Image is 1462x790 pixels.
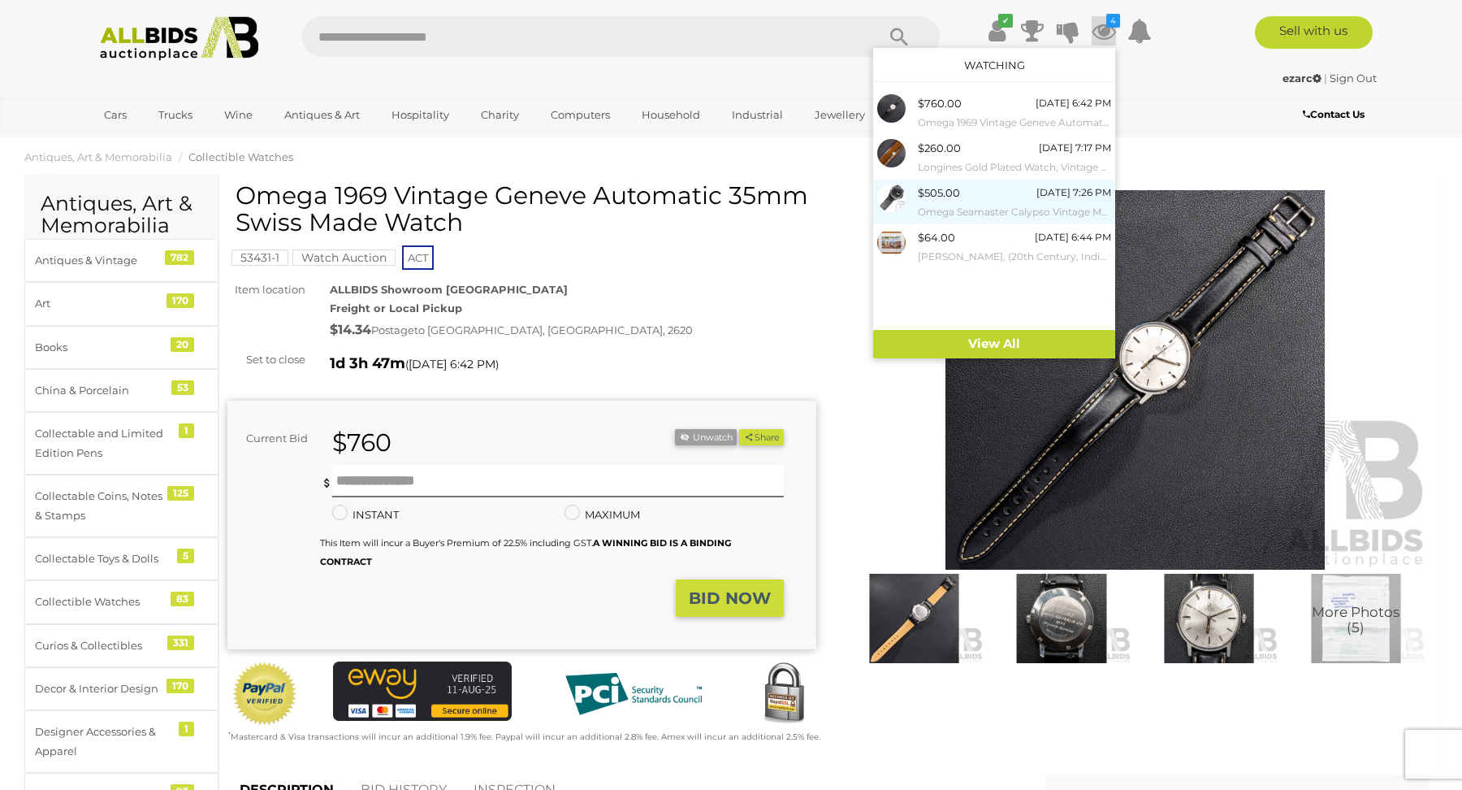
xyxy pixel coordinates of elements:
[1282,72,1324,85] a: ezarc
[24,667,218,710] a: Decor & Interior Design 170
[93,102,137,128] a: Cars
[167,636,194,650] div: 331
[873,180,1115,224] a: $505.00 [DATE] 7:26 PM Omega Seamaster Calypso Vintage Mens Watch, WR 120 MET
[188,150,293,163] a: Collectible Watches
[148,102,203,128] a: Trucks
[1036,184,1111,202] div: [DATE] 7:26 PM
[540,102,621,128] a: Computers
[964,59,1025,72] a: Watching
[1330,72,1377,85] a: Sign Out
[330,302,462,315] strong: Freight or Local Pickup
[676,579,784,618] button: BID NOW
[984,16,1009,46] a: ✔
[873,330,1115,358] a: View All
[675,429,737,446] button: Unwatch
[24,412,218,475] a: Collectable and Limited Edition Pens 1
[992,574,1131,663] img: Omega 1969 Vintage Geneve Automatic 35mm Swiss Made Watch
[918,186,960,199] span: $505.00
[24,624,218,667] a: Curios & Collectibles 331
[292,251,396,264] a: Watch Auction
[918,203,1111,221] small: Omega Seamaster Calypso Vintage Mens Watch, WR 120 MET
[179,423,194,438] div: 1
[873,224,1115,269] a: $64.00 [DATE] 6:44 PM [PERSON_NAME], (20th Century, Indigenous-Australian, [DATE]-[DATE]), Mt. So...
[877,184,906,212] img: 53551-1a.jpg
[231,250,288,266] mark: 53431-1
[381,102,460,128] a: Hospitality
[177,549,194,563] div: 5
[1140,574,1278,663] img: Omega 1969 Vintage Geneve Automatic 35mm Swiss Made Watch
[877,139,906,167] img: 53618-1a.jpg
[859,16,940,57] button: Search
[215,280,318,299] div: Item location
[675,429,737,446] li: Unwatch this item
[1282,72,1321,85] strong: ezarc
[564,506,640,524] label: MAXIMUM
[918,231,955,244] span: $64.00
[91,16,267,61] img: Allbids.com.au
[330,322,371,337] strong: $14.34
[24,369,218,412] a: China & Porcelain 53
[1287,574,1425,663] img: Omega 1969 Vintage Geneve Automatic 35mm Swiss Made Watch
[1303,108,1365,120] b: Contact Us
[330,283,568,296] strong: ALLBIDS Showroom [GEOGRAPHIC_DATA]
[918,97,962,110] span: $760.00
[414,323,693,336] span: to [GEOGRAPHIC_DATA], [GEOGRAPHIC_DATA], 2620
[24,282,218,325] a: Art 170
[215,350,318,369] div: Set to close
[24,150,172,163] span: Antiques, Art & Memorabilia
[918,158,1111,176] small: Longines Gold Plated Watch, Vintage C.[DATE]'s, Swiss Made - with Original Presentation Case
[236,182,812,236] h1: Omega 1969 Vintage Geneve Automatic 35mm Swiss Made Watch
[24,326,218,369] a: Books 20
[631,102,711,128] a: Household
[41,193,202,237] h2: Antiques, Art & Memorabilia
[167,679,194,693] div: 170
[1303,106,1369,124] a: Contact Us
[231,662,298,727] img: Official PayPal Seal
[1036,94,1111,112] div: [DATE] 6:42 PM
[227,429,320,448] div: Current Bid
[214,102,263,128] a: Wine
[167,486,194,501] div: 125
[330,319,816,342] div: Postage
[552,662,715,727] img: PCI DSS compliant
[1106,14,1120,28] i: 4
[171,592,194,606] div: 83
[877,94,906,123] img: 53431-1a.jpg
[918,114,1111,132] small: Omega 1969 Vintage Geneve Automatic 35mm Swiss Made Watch
[1255,16,1373,49] a: Sell with us
[35,679,169,698] div: Decor & Interior Design
[320,537,731,567] small: This Item will incur a Buyer's Premium of 22.5% including GST.
[35,487,169,525] div: Collectable Coins, Notes & Stamps
[332,428,391,458] strong: $760
[998,14,1013,28] i: ✔
[1035,228,1111,246] div: [DATE] 6:44 PM
[845,574,984,663] img: Omega 1969 Vintage Geneve Automatic 35mm Swiss Made Watch
[231,251,288,264] a: 53431-1
[721,102,794,128] a: Industrial
[739,429,784,446] button: Share
[35,723,169,761] div: Designer Accessories & Apparel
[24,239,218,282] a: Antiques & Vintage 782
[873,90,1115,135] a: $760.00 [DATE] 6:42 PM Omega 1969 Vintage Geneve Automatic 35mm Swiss Made Watch
[292,250,396,266] mark: Watch Auction
[877,228,906,257] img: 54099-4a.jpg
[1039,139,1111,157] div: [DATE] 7:17 PM
[24,710,218,773] a: Designer Accessories & Apparel 1
[918,141,961,154] span: $260.00
[165,250,194,265] div: 782
[409,357,495,371] span: [DATE] 6:42 PM
[24,475,218,537] a: Collectable Coins, Notes & Stamps 125
[333,662,512,721] img: eWAY Payment Gateway
[35,294,169,313] div: Art
[689,588,771,608] strong: BID NOW
[167,293,194,308] div: 170
[274,102,370,128] a: Antiques & Art
[470,102,530,128] a: Charity
[171,380,194,395] div: 53
[93,128,230,155] a: [GEOGRAPHIC_DATA]
[35,592,169,611] div: Collectible Watches
[171,337,194,352] div: 20
[918,248,1111,266] small: [PERSON_NAME], (20th Century, Indigenous-Australian, [DATE]-[DATE]), Mt. Sonder, Original Waterco...
[873,135,1115,180] a: $260.00 [DATE] 7:17 PM Longines Gold Plated Watch, Vintage C.[DATE]'s, Swiss Made - with Original...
